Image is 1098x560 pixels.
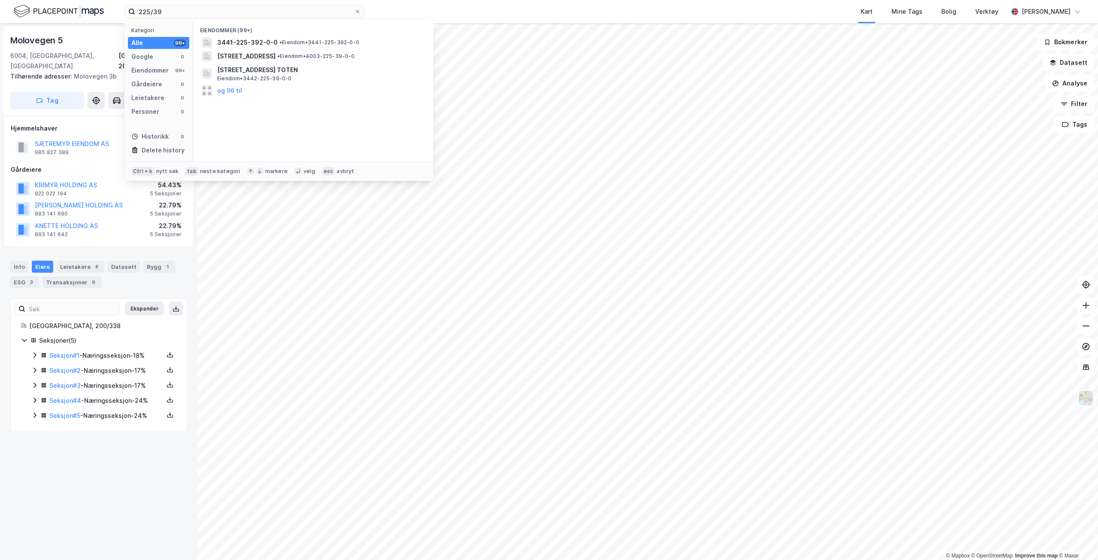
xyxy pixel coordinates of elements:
[35,231,68,238] div: 893 141 642
[200,168,240,175] div: neste kategori
[131,65,169,76] div: Eiendommer
[49,397,81,404] a: Seksjon#4
[179,133,186,140] div: 0
[1022,6,1071,17] div: [PERSON_NAME]
[108,261,140,273] div: Datasett
[11,164,187,175] div: Gårdeiere
[975,6,998,17] div: Verktøy
[14,4,104,19] img: logo.f888ab2527a4732fd821a326f86c7f29.svg
[131,27,189,33] div: Kategori
[150,221,182,231] div: 22.79%
[92,262,101,271] div: 8
[131,52,153,62] div: Google
[1045,75,1095,92] button: Analyse
[337,168,354,175] div: avbryt
[193,20,434,36] div: Eiendommer (99+)
[217,65,423,75] span: [STREET_ADDRESS] TOTEN
[174,67,186,74] div: 99+
[10,276,39,288] div: ESG
[131,79,162,89] div: Gårdeiere
[49,380,164,391] div: - Næringsseksjon - 17%
[49,412,80,419] a: Seksjon#5
[89,278,98,286] div: 9
[10,51,118,71] div: 6004, [GEOGRAPHIC_DATA], [GEOGRAPHIC_DATA]
[322,167,335,176] div: esc
[265,168,288,175] div: markere
[303,168,315,175] div: velg
[135,5,354,18] input: Søk på adresse, matrikkel, gårdeiere, leietakere eller personer
[217,85,242,96] button: og 96 til
[1078,390,1094,406] img: Z
[131,93,164,103] div: Leietakere
[1015,553,1058,559] a: Improve this map
[217,51,276,61] span: [STREET_ADDRESS]
[11,123,187,134] div: Hjemmelshaver
[179,108,186,115] div: 0
[49,382,81,389] a: Seksjon#3
[35,190,67,197] div: 922 022 194
[35,210,68,217] div: 993 141 690
[57,261,104,273] div: Leietakere
[29,321,176,331] div: [GEOGRAPHIC_DATA], 200/338
[25,302,119,315] input: Søk
[10,73,74,80] span: Tilhørende adresser:
[125,302,164,316] button: Ekspander
[971,553,1013,559] a: OpenStreetMap
[277,53,355,60] span: Eiendom • 4003-225-39-0-0
[163,262,172,271] div: 1
[42,276,101,288] div: Transaksjoner
[10,261,28,273] div: Info
[150,190,182,197] div: 5 Seksjoner
[49,350,164,361] div: - Næringsseksjon - 18%
[131,131,169,142] div: Historikk
[118,51,187,71] div: [GEOGRAPHIC_DATA], 200/338
[217,75,292,82] span: Eiendom • 3442-225-39-0-0
[279,39,359,46] span: Eiendom • 3441-225-392-0-0
[1053,95,1095,113] button: Filter
[1042,54,1095,71] button: Datasett
[1055,519,1098,560] div: Kontrollprogram for chat
[179,81,186,88] div: 0
[861,6,873,17] div: Kart
[179,94,186,101] div: 0
[39,335,176,346] div: Seksjoner ( 5 )
[150,200,182,210] div: 22.79%
[10,71,180,82] div: Molovegen 3b
[217,37,278,48] span: 3441-225-392-0-0
[1055,519,1098,560] iframe: Chat Widget
[892,6,922,17] div: Mine Tags
[32,261,53,273] div: Eiere
[185,167,198,176] div: tab
[131,107,159,117] div: Personer
[174,40,186,46] div: 99+
[10,92,84,109] button: Tag
[143,261,175,273] div: Bygg
[277,53,280,59] span: •
[131,167,155,176] div: Ctrl + k
[179,53,186,60] div: 0
[150,231,182,238] div: 5 Seksjoner
[35,149,69,156] div: 985 827 389
[142,145,185,155] div: Delete history
[49,367,81,374] a: Seksjon#2
[131,38,143,48] div: Alle
[150,180,182,190] div: 54.43%
[27,278,36,286] div: 3
[49,352,79,359] a: Seksjon#1
[279,39,282,46] span: •
[156,168,179,175] div: nytt søk
[1055,116,1095,133] button: Tags
[49,396,164,406] div: - Næringsseksjon - 24%
[49,411,164,421] div: - Næringsseksjon - 24%
[941,6,956,17] div: Bolig
[1037,33,1095,51] button: Bokmerker
[946,553,970,559] a: Mapbox
[150,210,182,217] div: 5 Seksjoner
[10,33,65,47] div: Molovegen 5
[49,365,164,376] div: - Næringsseksjon - 17%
